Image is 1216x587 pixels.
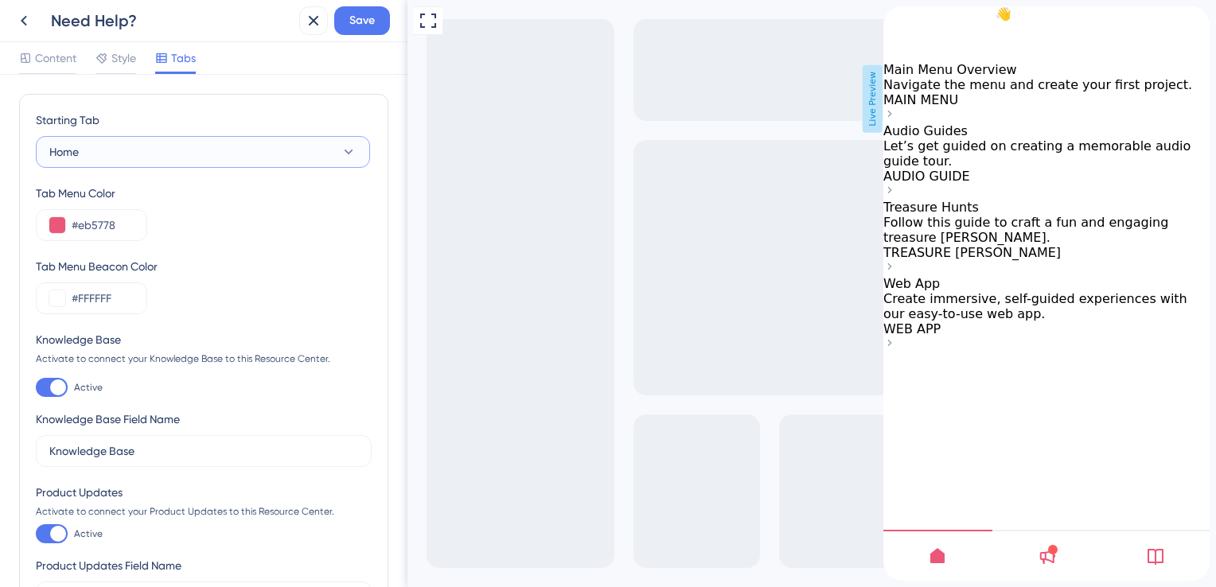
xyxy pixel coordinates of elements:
span: Content [35,49,76,68]
span: Home [49,142,79,161]
span: Active [74,381,103,394]
span: Live Preview [455,65,475,133]
span: Tabs [171,49,196,68]
div: Tab Menu Beacon Color [36,257,372,276]
div: Product Updates Field Name [36,556,181,575]
span: Save [349,11,375,30]
span: Style [111,49,136,68]
span: Starting Tab [36,111,99,130]
button: Save [334,6,390,35]
button: Home [36,136,370,168]
div: Product Updates [36,483,372,502]
div: Knowledge Base Field Name [36,410,180,429]
div: Tab Menu Color [36,184,372,203]
div: 3 [89,8,95,21]
span: Need Help? [10,4,79,23]
div: Knowledge Base [36,330,372,349]
input: Knowledge Base [49,442,358,460]
div: Need Help? [51,10,293,32]
div: Activate to connect your Product Updates to this Resource Center. [36,505,372,518]
span: Active [74,527,103,540]
div: Activate to connect your Knowledge Base to this Resource Center. [36,352,372,365]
